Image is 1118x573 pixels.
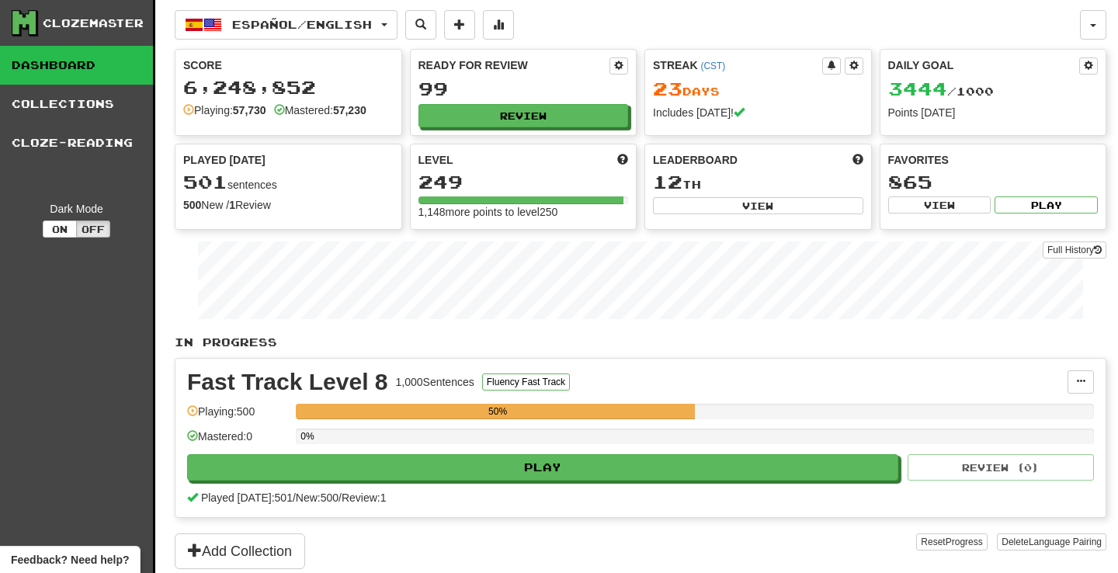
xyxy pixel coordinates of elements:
[653,171,682,193] span: 12
[183,197,394,213] div: New / Review
[233,104,266,116] strong: 57,730
[12,201,141,217] div: Dark Mode
[483,10,514,40] button: More stats
[888,78,947,99] span: 3444
[653,197,863,214] button: View
[418,172,629,192] div: 249
[232,18,372,31] span: Español / English
[482,373,570,391] button: Fluency Fast Track
[342,491,387,504] span: Review: 1
[175,533,305,569] button: Add Collection
[339,491,342,504] span: /
[617,152,628,168] span: Score more points to level up
[183,199,201,211] strong: 500
[888,57,1080,75] div: Daily Goal
[997,533,1106,550] button: DeleteLanguage Pairing
[405,10,436,40] button: Search sentences
[888,196,991,214] button: View
[653,78,682,99] span: 23
[201,491,293,504] span: Played [DATE]: 501
[653,172,863,193] div: th
[274,102,366,118] div: Mastered:
[653,57,822,73] div: Streak
[995,196,1098,214] button: Play
[187,454,898,481] button: Play
[175,10,398,40] button: Español/English
[653,79,863,99] div: Day s
[852,152,863,168] span: This week in points, UTC
[418,57,610,73] div: Ready for Review
[444,10,475,40] button: Add sentence to collection
[1043,241,1106,259] a: Full History
[1029,537,1102,547] span: Language Pairing
[183,78,394,97] div: 6,248,852
[300,404,695,419] div: 50%
[296,491,339,504] span: New: 500
[229,199,235,211] strong: 1
[183,172,394,193] div: sentences
[183,57,394,73] div: Score
[700,61,725,71] a: (CST)
[418,104,629,127] button: Review
[187,404,288,429] div: Playing: 500
[418,204,629,220] div: 1,148 more points to level 250
[187,429,288,454] div: Mastered: 0
[888,152,1099,168] div: Favorites
[175,335,1106,350] p: In Progress
[888,105,1099,120] div: Points [DATE]
[418,79,629,99] div: 99
[293,491,296,504] span: /
[43,16,144,31] div: Clozemaster
[653,105,863,120] div: Includes [DATE]!
[916,533,987,550] button: ResetProgress
[908,454,1094,481] button: Review (0)
[396,374,474,390] div: 1,000 Sentences
[946,537,983,547] span: Progress
[183,171,227,193] span: 501
[333,104,366,116] strong: 57,230
[888,85,994,98] span: / 1000
[76,221,110,238] button: Off
[11,552,129,568] span: Open feedback widget
[183,152,266,168] span: Played [DATE]
[43,221,77,238] button: On
[183,102,266,118] div: Playing:
[653,152,738,168] span: Leaderboard
[187,370,388,394] div: Fast Track Level 8
[418,152,453,168] span: Level
[888,172,1099,192] div: 865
